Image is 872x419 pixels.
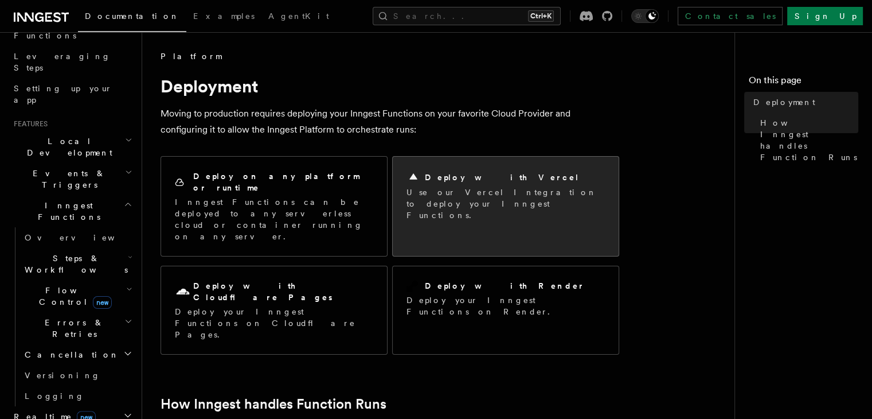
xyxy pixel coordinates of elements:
[20,285,126,308] span: Flow Control
[25,371,100,380] span: Versioning
[85,11,179,21] span: Documentation
[9,200,124,223] span: Inngest Functions
[186,3,261,31] a: Examples
[20,344,135,365] button: Cancellation
[193,170,373,193] h2: Deploy on any platform or runtime
[161,76,619,96] h1: Deployment
[373,7,561,25] button: Search...Ctrl+K
[193,11,255,21] span: Examples
[9,46,135,78] a: Leveraging Steps
[9,195,135,227] button: Inngest Functions
[528,10,554,22] kbd: Ctrl+K
[20,312,135,344] button: Errors & Retries
[175,306,373,340] p: Deploy your Inngest Functions on Cloudflare Pages.
[787,7,863,25] a: Sign Up
[14,84,112,104] span: Setting up your app
[9,135,125,158] span: Local Development
[425,172,580,183] h2: Deploy with Vercel
[161,156,388,257] a: Deploy on any platform or runtimeInngest Functions can be deployed to any serverless cloud or con...
[25,391,84,401] span: Logging
[20,253,128,276] span: Steps & Workflows
[261,3,336,31] a: AgentKit
[161,266,388,355] a: Deploy with Cloudflare PagesDeploy your Inngest Functions on Cloudflare Pages.
[20,248,135,280] button: Steps & Workflows
[9,163,135,195] button: Events & Triggers
[631,9,659,23] button: Toggle dark mode
[753,96,815,108] span: Deployment
[406,294,605,317] p: Deploy your Inngest Functions on Render.
[406,187,605,221] p: Use our Vercel Integration to deploy your Inngest Functions.
[20,280,135,312] button: Flow Controlnew
[161,51,221,62] span: Platform
[425,280,585,292] h2: Deploy with Render
[20,317,124,340] span: Errors & Retries
[20,386,135,406] a: Logging
[175,284,191,300] svg: Cloudflare
[193,280,373,303] h2: Deploy with Cloudflare Pages
[756,112,858,168] a: How Inngest handles Function Runs
[9,131,135,163] button: Local Development
[14,52,111,72] span: Leveraging Steps
[678,7,783,25] a: Contact sales
[392,266,619,355] a: Deploy with RenderDeploy your Inngest Functions on Render.
[161,106,619,138] p: Moving to production requires deploying your Inngest Functions on your favorite Cloud Provider an...
[20,365,135,386] a: Versioning
[749,73,858,92] h4: On this page
[161,396,386,412] a: How Inngest handles Function Runs
[20,227,135,248] a: Overview
[78,3,186,32] a: Documentation
[268,11,329,21] span: AgentKit
[25,233,143,242] span: Overview
[760,117,858,163] span: How Inngest handles Function Runs
[9,227,135,406] div: Inngest Functions
[9,119,48,129] span: Features
[9,168,125,191] span: Events & Triggers
[749,92,858,112] a: Deployment
[20,349,119,360] span: Cancellation
[175,196,373,242] p: Inngest Functions can be deployed to any serverless cloud or container running on any server.
[9,78,135,110] a: Setting up your app
[93,296,112,309] span: new
[392,156,619,257] a: Deploy with VercelUse our Vercel Integration to deploy your Inngest Functions.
